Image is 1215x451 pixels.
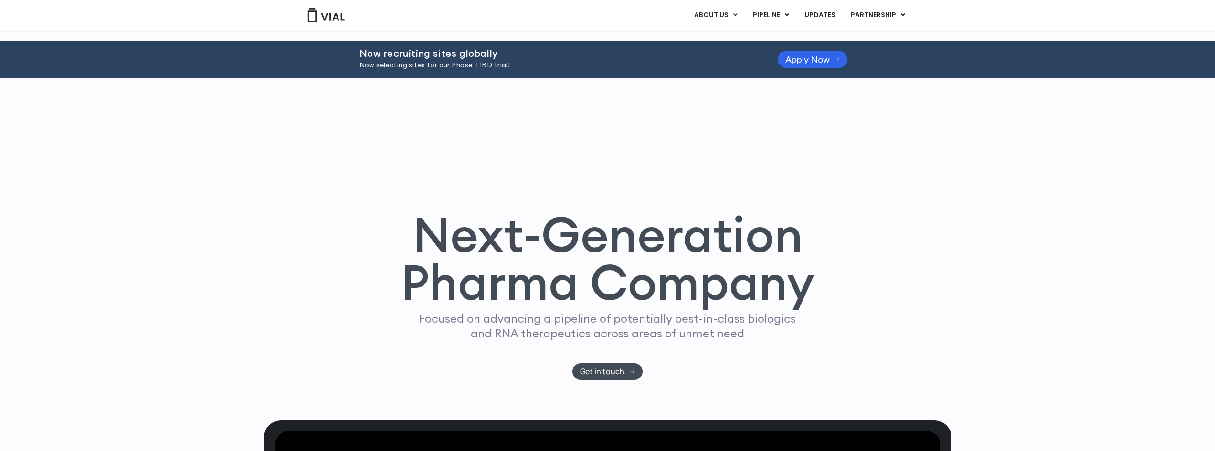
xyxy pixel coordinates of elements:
span: Apply Now [785,56,830,63]
a: PARTNERSHIPMenu Toggle [843,7,913,23]
a: UPDATES [797,7,843,23]
a: ABOUT USMenu Toggle [687,7,745,23]
p: Now selecting sites for our Phase II IBD trial! [359,60,754,71]
a: Apply Now [778,51,848,68]
h2: Now recruiting sites globally [359,48,754,59]
span: Get in touch [580,368,624,375]
img: Vial Logo [307,8,345,22]
h1: Next-Generation Pharma Company [401,210,814,307]
a: PIPELINEMenu Toggle [745,7,796,23]
a: Get in touch [572,363,643,380]
p: Focused on advancing a pipeline of potentially best-in-class biologics and RNA therapeutics acros... [415,311,800,341]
